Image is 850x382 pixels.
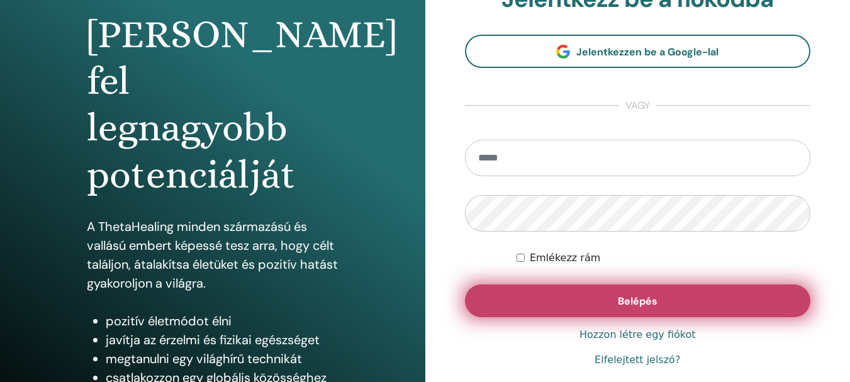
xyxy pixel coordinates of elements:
[87,11,338,199] h1: [PERSON_NAME] fel legnagyobb potenciálját
[517,250,810,266] div: Keep me authenticated indefinitely or until I manually logout
[579,327,696,342] a: Hozzon létre egy fiókot
[465,284,811,317] button: Belépés
[106,312,338,330] li: pozitív életmódot élni
[618,295,657,308] span: Belépés
[619,98,656,113] span: vagy
[595,352,680,368] a: Elfelejtett jelszó?
[106,349,338,368] li: megtanulni egy világhírű technikát
[106,330,338,349] li: javítja az érzelmi és fizikai egészséget
[465,35,811,68] a: Jelentkezzen be a Google-lal
[576,45,719,59] span: Jelentkezzen be a Google-lal
[87,217,338,293] p: A ThetaHealing minden származású és vallású embert képessé tesz arra, hogy célt találjon, átalakí...
[530,250,600,266] label: Emlékezz rám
